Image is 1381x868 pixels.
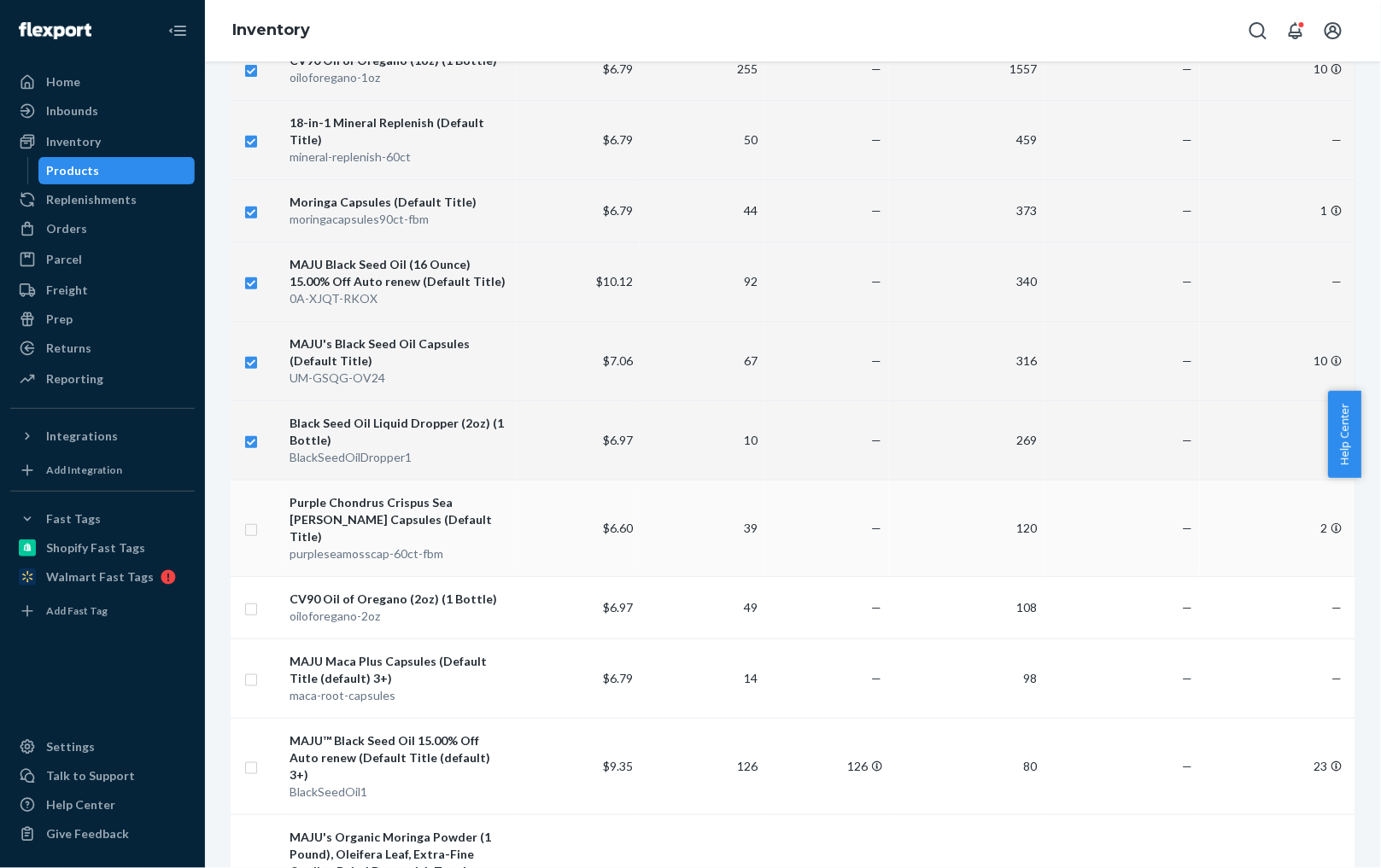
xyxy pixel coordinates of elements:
a: Home [10,68,195,96]
span: — [1183,600,1193,615]
span: $6.97 [603,600,633,615]
span: $6.79 [603,61,633,76]
td: 126 [764,718,889,814]
ol: breadcrumbs [219,6,324,55]
span: $7.06 [603,353,633,368]
td: 10 [640,400,764,480]
div: Black Seed Oil Liquid Dropper (2oz) (1 Bottle) [290,415,509,449]
div: Add Fast Tag [46,603,108,618]
td: 92 [640,242,764,321]
span: — [1183,274,1193,288]
td: 23 [1200,718,1355,814]
div: oiloforegano-1oz [290,69,509,86]
span: — [872,61,882,76]
div: moringacapsules90ct-fbm [290,211,509,228]
div: Returns [46,340,91,357]
a: Freight [10,277,195,304]
div: oiloforegano-2oz [290,608,509,625]
td: 1557 [889,38,1045,100]
div: Freight [46,282,88,299]
button: Open Search Box [1241,14,1275,48]
span: — [1183,132,1193,147]
a: Inbounds [10,97,195,125]
div: Replenishments [46,191,137,208]
a: Add Fast Tag [10,597,195,625]
td: 255 [640,38,764,100]
span: — [1183,61,1193,76]
span: $9.35 [603,759,633,773]
div: Parcel [46,251,82,268]
span: $6.79 [603,203,633,218]
div: Orders [46,220,87,237]
div: UM-GSQG-OV24 [290,370,509,387]
a: Reporting [10,365,195,393]
div: Prep [46,311,73,328]
td: 108 [889,576,1045,638]
span: $6.79 [603,132,633,147]
td: 10 [1200,38,1355,100]
button: Open account menu [1316,14,1350,48]
td: 120 [889,480,1045,576]
span: — [1183,433,1193,447]
span: $6.79 [603,671,633,685]
td: 2 [1200,480,1355,576]
span: $6.60 [603,521,633,535]
td: 340 [889,242,1045,321]
div: Fast Tags [46,510,101,527]
a: Inventory [232,20,310,39]
div: BlackSeedOilDropper1 [290,449,509,466]
img: Flexport logo [19,22,91,39]
div: MAJU's Black Seed Oil Capsules (Default Title) [290,335,509,370]
span: — [1331,600,1342,615]
span: — [872,274,882,288]
div: MAJU Maca Plus Capsules (Default Title (default) 3+) [290,653,509,687]
div: CV90 Oil of Oregano (2oz) (1 Bottle) [290,591,509,608]
div: Integrations [46,428,118,445]
div: Settings [46,738,95,755]
a: Inventory [10,128,195,155]
div: Inventory [46,133,101,150]
a: Replenishments [10,186,195,213]
span: — [872,521,882,535]
a: Add Integration [10,457,195,484]
span: — [872,671,882,685]
div: mineral-replenish-60ct [290,149,509,166]
div: purpleseamosscap-60ct-fbm [290,545,509,562]
div: Products [47,162,100,179]
div: 18-in-1 Mineral Replenish (Default Title) [290,114,509,149]
a: Prep [10,306,195,333]
a: Orders [10,215,195,242]
span: — [1183,671,1193,685]
td: 459 [889,100,1045,179]
td: 14 [640,638,764,718]
a: Walmart Fast Tags [10,563,195,591]
span: — [872,132,882,147]
button: Give Feedback [10,820,195,848]
button: Integrations [10,422,195,450]
td: 50 [640,100,764,179]
div: Inbounds [46,102,98,119]
a: Parcel [10,246,195,273]
a: Settings [10,733,195,760]
td: 126 [640,718,764,814]
span: — [1331,671,1342,685]
a: Returns [10,335,195,362]
td: 269 [889,400,1045,480]
span: Help Center [1328,391,1361,478]
div: Add Integration [46,463,122,477]
span: $10.12 [596,274,633,288]
span: — [872,433,882,447]
button: Fast Tags [10,505,195,533]
td: 67 [640,321,764,400]
span: — [1331,274,1342,288]
span: — [1331,132,1342,147]
span: — [1183,203,1193,218]
div: maca-root-capsules [290,687,509,704]
a: Shopify Fast Tags [10,534,195,562]
td: 1 [1200,179,1355,242]
td: 98 [889,638,1045,718]
td: 373 [889,179,1045,242]
td: 80 [889,718,1045,814]
div: BlackSeedOil1 [290,784,509,801]
div: MAJU™ Black Seed Oil 15.00% Off Auto renew (Default Title (default) 3+) [290,732,509,784]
